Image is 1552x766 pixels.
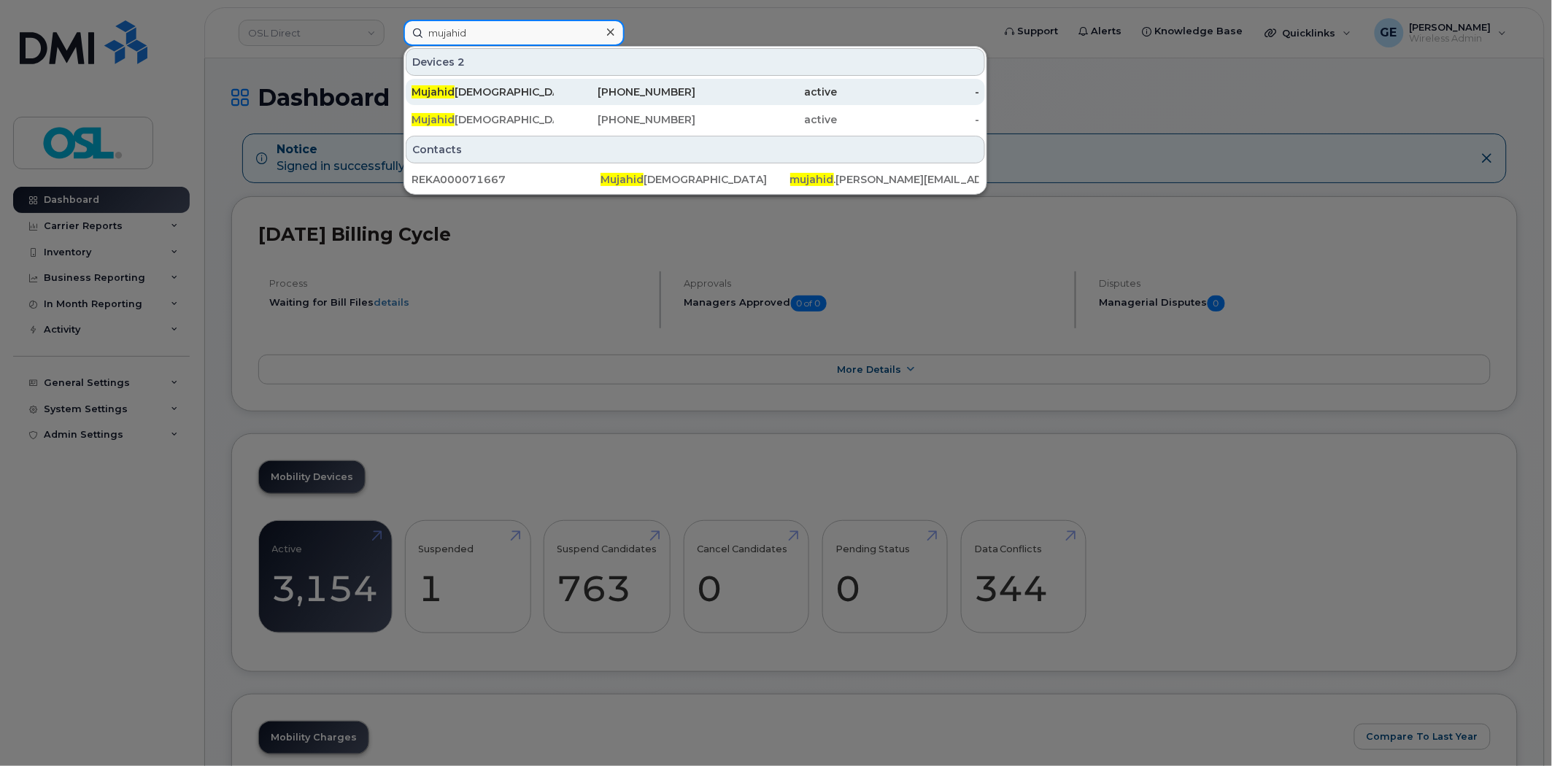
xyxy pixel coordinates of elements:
[554,85,696,99] div: [PHONE_NUMBER]
[601,173,644,186] span: Mujahid
[406,107,985,133] a: Mujahid[DEMOGRAPHIC_DATA][PHONE_NUMBER]active-
[790,173,834,186] span: mujahid
[412,85,554,99] div: [DEMOGRAPHIC_DATA]
[412,113,455,126] span: Mujahid
[412,172,601,187] div: REKA000071667
[790,172,979,187] div: .[PERSON_NAME][EMAIL_ADDRESS][DOMAIN_NAME]
[695,85,838,99] div: active
[458,55,465,69] span: 2
[412,85,455,98] span: Mujahid
[406,79,985,105] a: Mujahid[DEMOGRAPHIC_DATA][PHONE_NUMBER]active-
[601,172,789,187] div: [DEMOGRAPHIC_DATA]
[838,112,980,127] div: -
[412,112,554,127] div: [DEMOGRAPHIC_DATA]
[406,48,985,76] div: Devices
[838,85,980,99] div: -
[406,166,985,193] a: REKA000071667Mujahid[DEMOGRAPHIC_DATA]mujahid.[PERSON_NAME][EMAIL_ADDRESS][DOMAIN_NAME]
[695,112,838,127] div: active
[554,112,696,127] div: [PHONE_NUMBER]
[406,136,985,163] div: Contacts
